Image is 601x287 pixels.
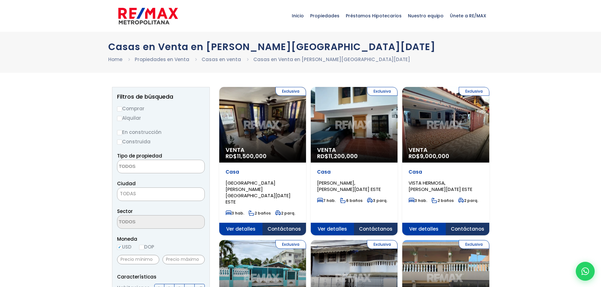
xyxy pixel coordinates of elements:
[117,273,205,281] p: Características
[117,105,205,112] label: Comprar
[446,223,489,235] span: Contáctanos
[120,190,136,197] span: TODAS
[409,147,483,153] span: Venta
[117,243,132,251] label: USD
[117,106,122,112] input: Comprar
[117,245,122,250] input: USD
[447,6,489,25] span: Únete a RE/MAX
[409,169,483,175] p: Casa
[262,223,306,235] span: Contáctanos
[162,255,205,264] input: Precio máximo
[139,243,154,251] label: DOP
[117,94,205,100] h2: Filtros de búsqueda
[118,7,178,26] img: remax-metropolitana-logo
[402,87,489,235] a: Exclusiva Venta RD$9,000,000 Casa VISTA HERMOSA, [PERSON_NAME][DATE] ESTE 3 hab. 2 baños 2 parq. ...
[135,56,189,63] a: Propiedades en Venta
[117,140,122,145] input: Construida
[420,152,449,160] span: 9,000,000
[328,152,358,160] span: 11,200,000
[409,180,472,192] span: VISTA HERMOSA, [PERSON_NAME][DATE] ESTE
[139,245,144,250] input: DOP
[117,255,159,264] input: Precio mínimo
[458,198,478,203] span: 2 parq.
[317,147,391,153] span: Venta
[409,152,449,160] span: RD$
[108,41,493,52] h1: Casas en Venta en [PERSON_NAME][GEOGRAPHIC_DATA][DATE]
[367,198,387,203] span: 3 parq.
[219,87,306,235] a: Exclusiva Venta RD$11,500,000 Casa [GEOGRAPHIC_DATA][PERSON_NAME][GEOGRAPHIC_DATA][DATE] ESTE 3 h...
[117,138,205,146] label: Construida
[311,87,398,235] a: Exclusiva Venta RD$11,200,000 Casa [PERSON_NAME], [PERSON_NAME][DATE] ESTE 7 hab. 6 baños 3 parq....
[117,208,133,215] span: Sector
[289,6,307,25] span: Inicio
[219,223,263,235] span: Ver detalles
[117,116,122,121] input: Alquilar
[317,169,391,175] p: Casa
[202,56,241,63] a: Casas en venta
[402,223,446,235] span: Ver detalles
[117,128,205,136] label: En construcción
[226,169,300,175] p: Casa
[317,152,358,160] span: RD$
[317,180,381,192] span: [PERSON_NAME], [PERSON_NAME][DATE] ESTE
[249,210,271,216] span: 2 baños
[117,152,162,159] span: Tipo de propiedad
[226,147,300,153] span: Venta
[117,180,136,187] span: Ciudad
[317,198,336,203] span: 7 hab.
[275,240,306,249] span: Exclusiva
[459,240,489,249] span: Exclusiva
[226,210,244,216] span: 3 hab.
[367,87,398,96] span: Exclusiva
[117,215,179,229] textarea: Search
[405,6,447,25] span: Nuestro equipo
[275,87,306,96] span: Exclusiva
[117,130,122,135] input: En construcción
[354,223,398,235] span: Contáctanos
[409,198,427,203] span: 3 hab.
[237,152,267,160] span: 11,500,000
[340,198,362,203] span: 6 baños
[117,189,204,198] span: TODAS
[343,6,405,25] span: Préstamos Hipotecarios
[117,187,205,201] span: TODAS
[117,235,205,243] span: Moneda
[432,198,454,203] span: 2 baños
[311,223,354,235] span: Ver detalles
[307,6,343,25] span: Propiedades
[275,210,295,216] span: 2 parq.
[117,114,205,122] label: Alquilar
[226,152,267,160] span: RD$
[108,56,122,63] a: Home
[253,56,410,63] a: Casas en Venta en [PERSON_NAME][GEOGRAPHIC_DATA][DATE]
[367,240,398,249] span: Exclusiva
[226,180,291,205] span: [GEOGRAPHIC_DATA][PERSON_NAME][GEOGRAPHIC_DATA][DATE] ESTE
[117,160,179,174] textarea: Search
[459,87,489,96] span: Exclusiva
